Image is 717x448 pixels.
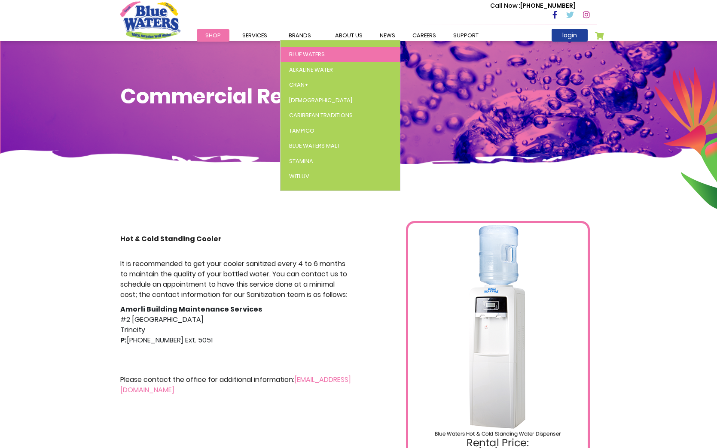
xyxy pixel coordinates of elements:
[205,31,221,39] span: Shop
[289,157,313,165] span: Stamina
[120,234,222,244] strong: Hot & Cold Standing Cooler
[120,335,127,345] strong: P:
[120,259,352,395] div: #2 [GEOGRAPHIC_DATA] Trincity [PHONE_NUMBER] Ext. 5051
[445,29,487,42] a: support
[289,50,325,58] span: Blue Waters
[289,31,311,39] span: Brands
[120,259,352,300] p: It is recommended to get your cooler sanitized every 4 to 6 months to maintain the quality of you...
[490,1,576,10] p: [PHONE_NUMBER]
[120,375,351,395] a: [EMAIL_ADDRESS][DOMAIN_NAME]
[120,375,352,395] p: Please contact the office for additional information:
[289,96,352,104] span: [DEMOGRAPHIC_DATA]
[289,172,309,180] span: WitLuv
[289,127,314,135] span: Tampico
[552,29,588,42] a: login
[120,1,180,39] a: store logo
[242,31,267,39] span: Services
[120,84,597,109] h1: Commercial Rentals
[289,142,340,150] span: Blue Waters Malt
[120,304,262,314] strong: Amorli Building Maintenance Services
[289,66,333,74] span: Alkaline Water
[404,29,445,42] a: careers
[490,1,520,10] span: Call Now :
[326,29,371,42] a: about us
[289,81,308,89] span: Cran+
[289,111,353,119] span: Caribbean Traditions
[371,29,404,42] a: News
